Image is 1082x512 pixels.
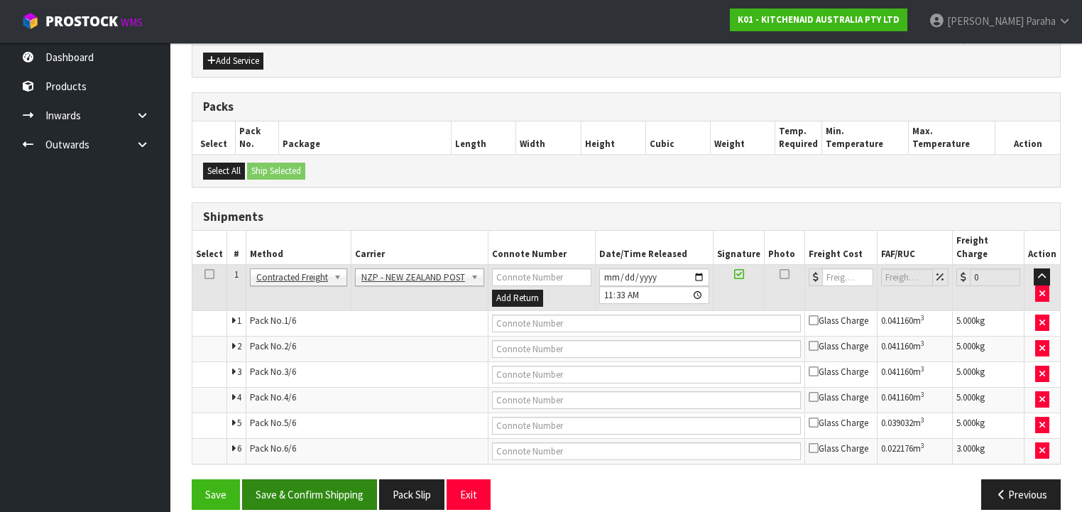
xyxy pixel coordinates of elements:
[809,442,868,454] span: Glass Charge
[714,231,765,264] th: Signature
[516,121,581,155] th: Width
[711,121,775,155] th: Weight
[1026,14,1056,28] span: Paraha
[256,269,328,286] span: Contracted Freight
[227,231,246,264] th: #
[952,438,1024,464] td: kg
[192,231,227,264] th: Select
[881,366,913,378] span: 0.041160
[492,268,591,286] input: Connote Number
[246,387,488,413] td: Pack No.
[203,53,263,70] button: Add Service
[492,290,543,307] button: Add Return
[246,310,488,336] td: Pack No.
[645,121,710,155] th: Cubic
[881,442,913,454] span: 0.022176
[596,231,714,264] th: Date/Time Released
[921,364,924,374] sup: 3
[921,441,924,450] sup: 3
[877,310,952,336] td: m
[284,315,296,327] span: 1/6
[956,417,976,429] span: 5.000
[909,121,995,155] th: Max. Temperature
[881,417,913,429] span: 0.039032
[246,336,488,361] td: Pack No.
[877,438,952,464] td: m
[246,413,488,438] td: Pack No.
[921,339,924,348] sup: 3
[452,121,516,155] th: Length
[952,387,1024,413] td: kg
[952,413,1024,438] td: kg
[121,16,143,29] small: WMS
[192,121,236,155] th: Select
[237,340,241,352] span: 2
[877,231,952,264] th: FAF/RUC
[492,417,801,435] input: Connote Number
[361,269,465,286] span: NZP - NEW ZEALAND POST
[952,361,1024,387] td: kg
[192,479,240,510] button: Save
[952,231,1024,264] th: Freight Charge
[234,268,239,280] span: 1
[765,231,805,264] th: Photo
[956,315,976,327] span: 5.000
[284,340,296,352] span: 2/6
[203,210,1049,224] h3: Shipments
[809,417,868,429] span: Glass Charge
[956,391,976,403] span: 5.000
[738,13,900,26] strong: K01 - KITCHENAID AUSTRALIA PTY LTD
[492,366,801,383] input: Connote Number
[947,14,1024,28] span: [PERSON_NAME]
[822,268,873,286] input: Freight Cost
[279,121,452,155] th: Package
[881,315,913,327] span: 0.041160
[809,366,868,378] span: Glass Charge
[284,417,296,429] span: 5/6
[237,391,241,403] span: 4
[809,391,868,403] span: Glass Charge
[236,121,279,155] th: Pack No.
[351,231,488,264] th: Carrier
[237,442,241,454] span: 6
[488,231,595,264] th: Connote Number
[775,121,822,155] th: Temp. Required
[21,12,39,30] img: cube-alt.png
[809,340,868,352] span: Glass Charge
[1024,231,1060,264] th: Action
[822,121,909,155] th: Min. Temperature
[877,361,952,387] td: m
[237,315,241,327] span: 1
[379,479,444,510] button: Pack Slip
[881,391,913,403] span: 0.041160
[246,361,488,387] td: Pack No.
[492,391,801,409] input: Connote Number
[730,9,907,31] a: K01 - KITCHENAID AUSTRALIA PTY LTD
[956,340,976,352] span: 5.000
[246,438,488,464] td: Pack No.
[952,336,1024,361] td: kg
[881,268,933,286] input: Freight Adjustment
[492,442,801,460] input: Connote Number
[877,387,952,413] td: m
[447,479,491,510] button: Exit
[492,315,801,332] input: Connote Number
[881,340,913,352] span: 0.041160
[247,163,305,180] button: Ship Selected
[995,121,1060,155] th: Action
[809,315,868,327] span: Glass Charge
[952,310,1024,336] td: kg
[921,390,924,399] sup: 3
[877,336,952,361] td: m
[956,366,976,378] span: 5.000
[284,391,296,403] span: 4/6
[203,163,245,180] button: Select All
[242,479,377,510] button: Save & Confirm Shipping
[970,268,1020,286] input: Freight Charge
[921,313,924,322] sup: 3
[284,366,296,378] span: 3/6
[237,366,241,378] span: 3
[237,417,241,429] span: 5
[203,100,1049,114] h3: Packs
[981,479,1061,510] button: Previous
